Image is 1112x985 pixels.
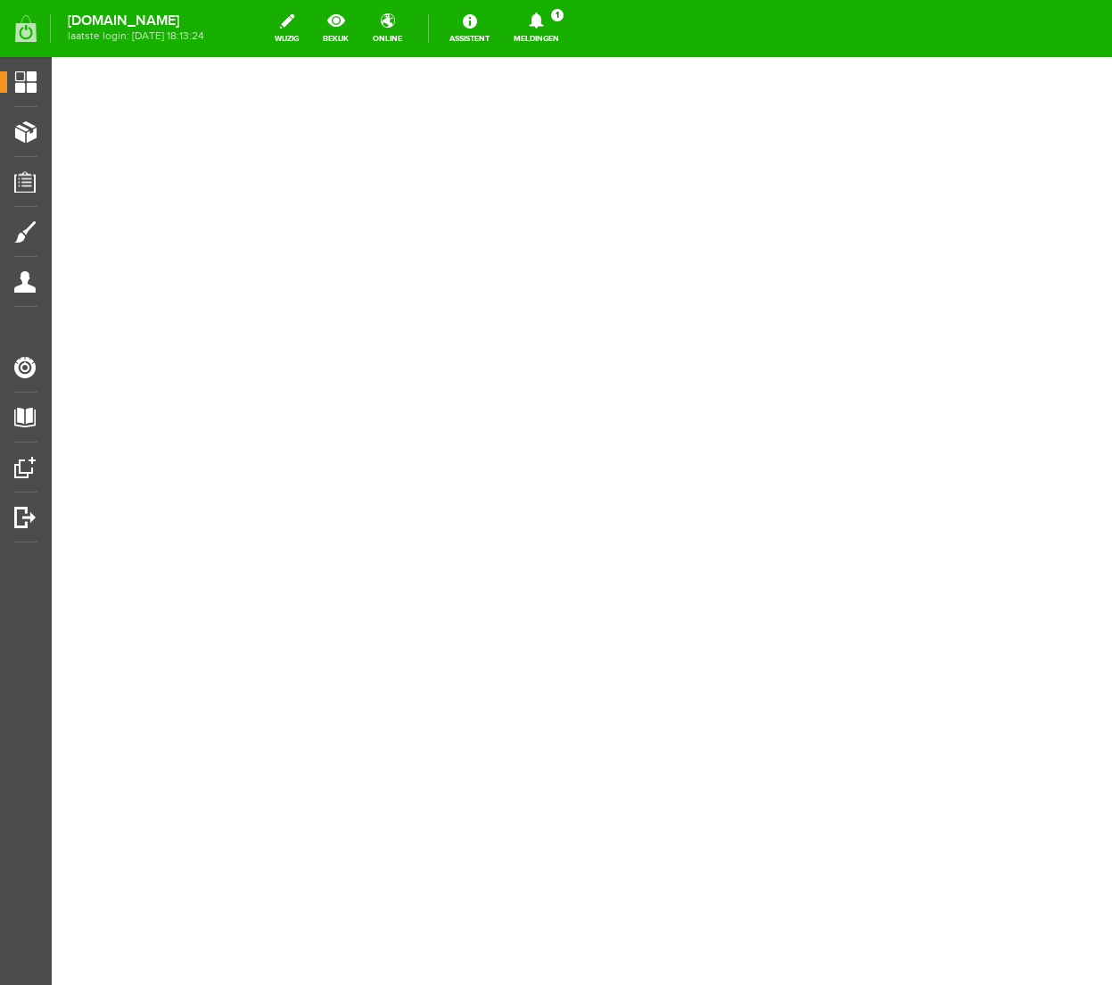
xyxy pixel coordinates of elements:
a: bekijk [312,9,359,48]
a: online [362,9,413,48]
a: Meldingen1 [503,9,570,48]
a: wijzig [264,9,309,48]
strong: [DOMAIN_NAME] [68,16,204,26]
span: laatste login: [DATE] 18:13:24 [68,31,204,41]
span: 1 [551,9,564,21]
a: Assistent [439,9,500,48]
